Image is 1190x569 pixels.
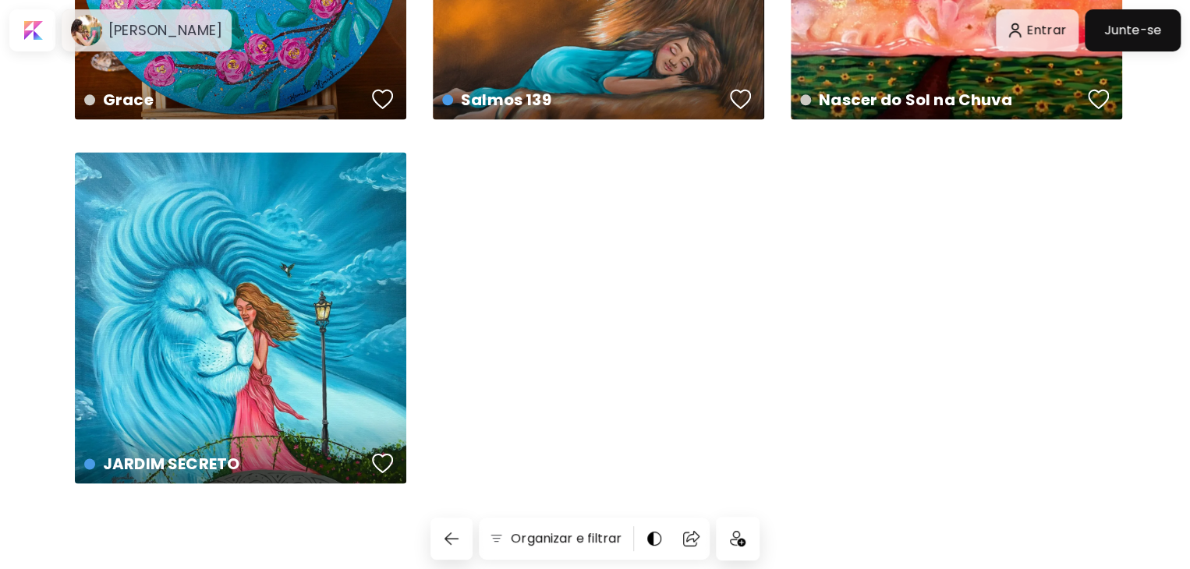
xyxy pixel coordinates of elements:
[108,21,222,40] h6: [PERSON_NAME]
[368,83,398,115] button: favorites
[75,152,406,483] a: JARDIM SECRETOfavoriteshttps://cdn.kaleido.art/CDN/Artwork/136327/Primary/medium.webp?updated=729583
[511,529,622,548] h6: Organizar e filtrar
[430,518,473,560] button: back
[368,447,398,479] button: favorites
[84,88,367,111] h4: Grace
[1085,9,1181,51] a: Junte-se
[442,529,461,548] img: back
[730,531,746,546] img: icon
[726,83,756,115] button: favorites
[84,452,367,475] h4: JARDIM SECRETO
[430,518,479,560] a: back
[800,88,1082,111] h4: Nascer do Sol na Chuva
[442,88,724,111] h4: Salmos 139
[1084,83,1114,115] button: favorites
